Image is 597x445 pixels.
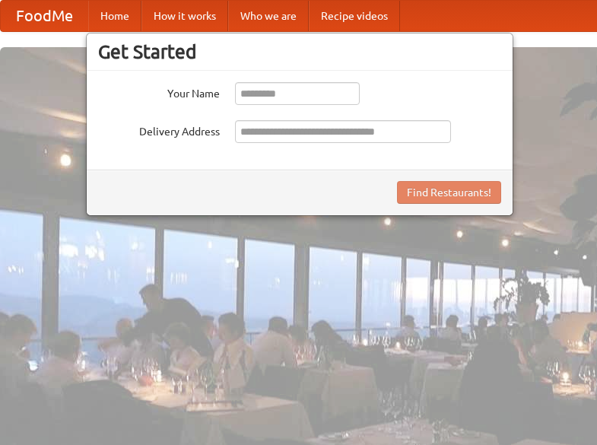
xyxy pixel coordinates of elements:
[88,1,141,31] a: Home
[397,181,501,204] button: Find Restaurants!
[98,40,501,63] h3: Get Started
[228,1,309,31] a: Who we are
[141,1,228,31] a: How it works
[98,120,220,139] label: Delivery Address
[1,1,88,31] a: FoodMe
[98,82,220,101] label: Your Name
[309,1,400,31] a: Recipe videos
